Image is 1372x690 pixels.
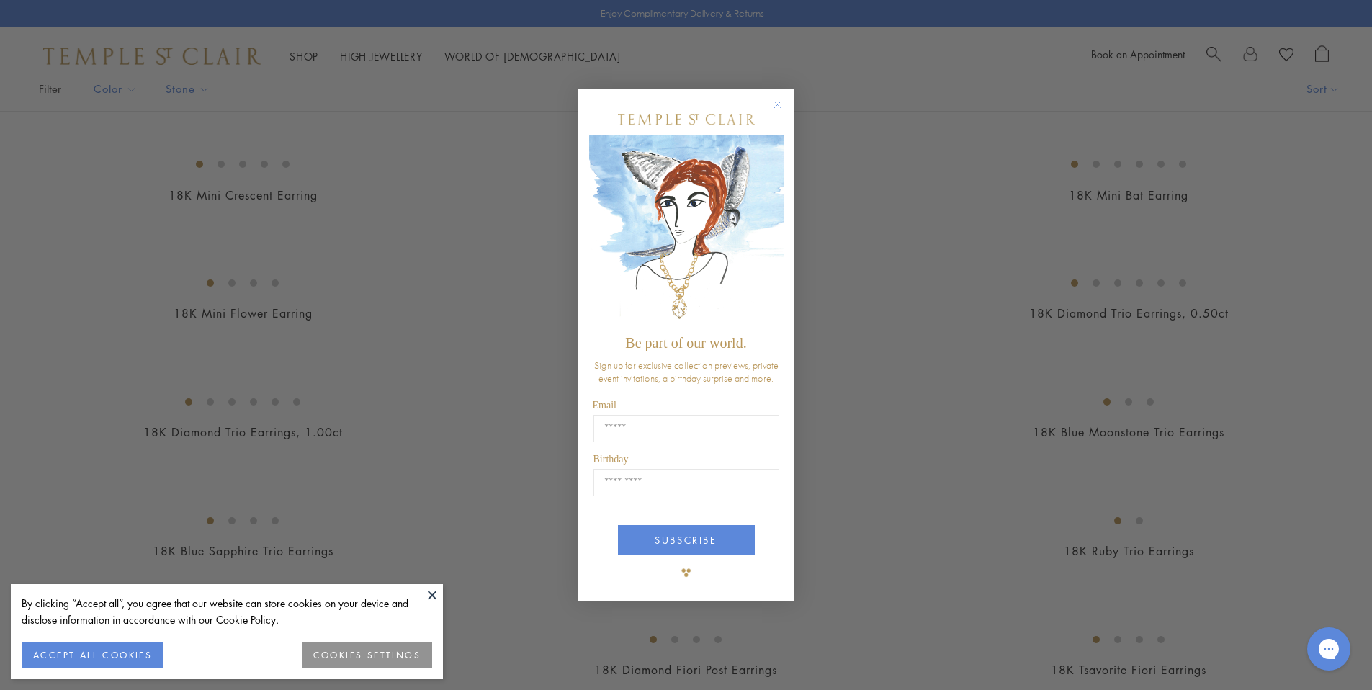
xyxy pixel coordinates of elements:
[593,400,616,411] span: Email
[625,335,746,351] span: Be part of our world.
[672,558,701,587] img: TSC
[593,415,779,442] input: Email
[1300,622,1358,676] iframe: Gorgias live chat messenger
[776,103,794,121] button: Close dialog
[618,525,755,555] button: SUBSCRIBE
[594,359,779,385] span: Sign up for exclusive collection previews, private event invitations, a birthday surprise and more.
[22,642,163,668] button: ACCEPT ALL COOKIES
[302,642,432,668] button: COOKIES SETTINGS
[593,454,629,465] span: Birthday
[618,114,755,125] img: Temple St. Clair
[589,135,784,328] img: c4a9eb12-d91a-4d4a-8ee0-386386f4f338.jpeg
[22,595,432,628] div: By clicking “Accept all”, you agree that our website can store cookies on your device and disclos...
